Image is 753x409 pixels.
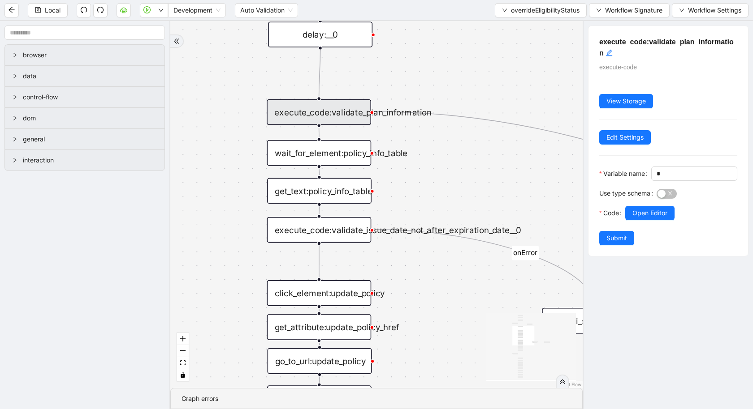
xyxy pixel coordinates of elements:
[679,8,684,13] span: down
[268,348,372,374] div: go_to_url:update_policy
[140,3,154,17] button: play-circle
[606,47,613,58] div: click to edit id
[177,333,189,345] button: zoom in
[589,3,670,17] button: downWorkflow Signature
[599,231,634,245] button: Submit
[502,8,507,13] span: down
[5,87,164,107] div: control-flow
[177,345,189,357] button: zoom out
[80,6,87,13] span: undo
[5,150,164,170] div: interaction
[23,134,157,144] span: general
[603,169,645,179] span: Variable name
[511,5,580,15] span: overrideEligibilityStatus
[35,7,41,13] span: save
[603,208,619,218] span: Code
[268,21,372,47] div: delay:__0
[173,38,180,44] span: double-right
[143,6,151,13] span: play-circle
[267,99,371,125] div: execute_code:validate_plan_information
[45,5,61,15] span: Local
[267,217,371,243] div: execute_code:validate_issue_date_not_after_expiration_date__0
[93,3,108,17] button: redo
[267,140,371,166] div: wait_for_element:policy_info_table
[4,3,19,17] button: arrow-left
[599,64,637,71] span: execute-code
[267,178,372,204] div: get_text:policy_info_table
[158,8,164,13] span: down
[599,188,650,198] span: Use type schema
[599,37,737,59] h5: execute_code:validate_plan_information
[23,155,157,165] span: interaction
[77,3,91,17] button: undo
[173,4,221,17] span: Development
[12,136,17,142] span: right
[672,3,749,17] button: downWorkflow Settings
[267,314,371,340] div: get_attribute:update_policy_href
[495,3,587,17] button: downoverrideEligibilityStatus
[606,132,644,142] span: Edit Settings
[632,208,667,218] span: Open Editor
[5,129,164,149] div: general
[97,6,104,13] span: redo
[8,6,15,13] span: arrow-left
[596,8,602,13] span: down
[542,308,646,333] div: luminai_server_request:log_ineligible_patient__0__0plus-circle
[177,369,189,381] button: toggle interactivity
[606,233,627,243] span: Submit
[182,394,571,404] div: Graph errors
[240,4,293,17] span: Auto Validation
[12,52,17,58] span: right
[559,379,566,385] span: double-right
[12,94,17,100] span: right
[23,113,157,123] span: dom
[12,73,17,79] span: right
[23,50,157,60] span: browser
[5,108,164,128] div: dom
[605,5,662,15] span: Workflow Signature
[688,5,741,15] span: Workflow Settings
[12,158,17,163] span: right
[117,3,131,17] button: cloud-server
[23,92,157,102] span: control-flow
[177,357,189,369] button: fit view
[625,206,675,220] button: Open Editor
[267,280,371,306] div: click_element:update_policy
[120,6,127,13] span: cloud-server
[599,94,653,108] button: View Storage
[599,130,651,145] button: Edit Settings
[23,71,157,81] span: data
[5,66,164,86] div: data
[319,49,320,97] g: Edge from delay:__0 to execute_code:validate_plan_information
[154,3,168,17] button: down
[28,3,68,17] button: saveLocal
[606,49,613,56] span: edit
[606,96,646,106] span: View Storage
[5,45,164,65] div: browser
[558,382,581,387] a: React Flow attribution
[12,115,17,121] span: right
